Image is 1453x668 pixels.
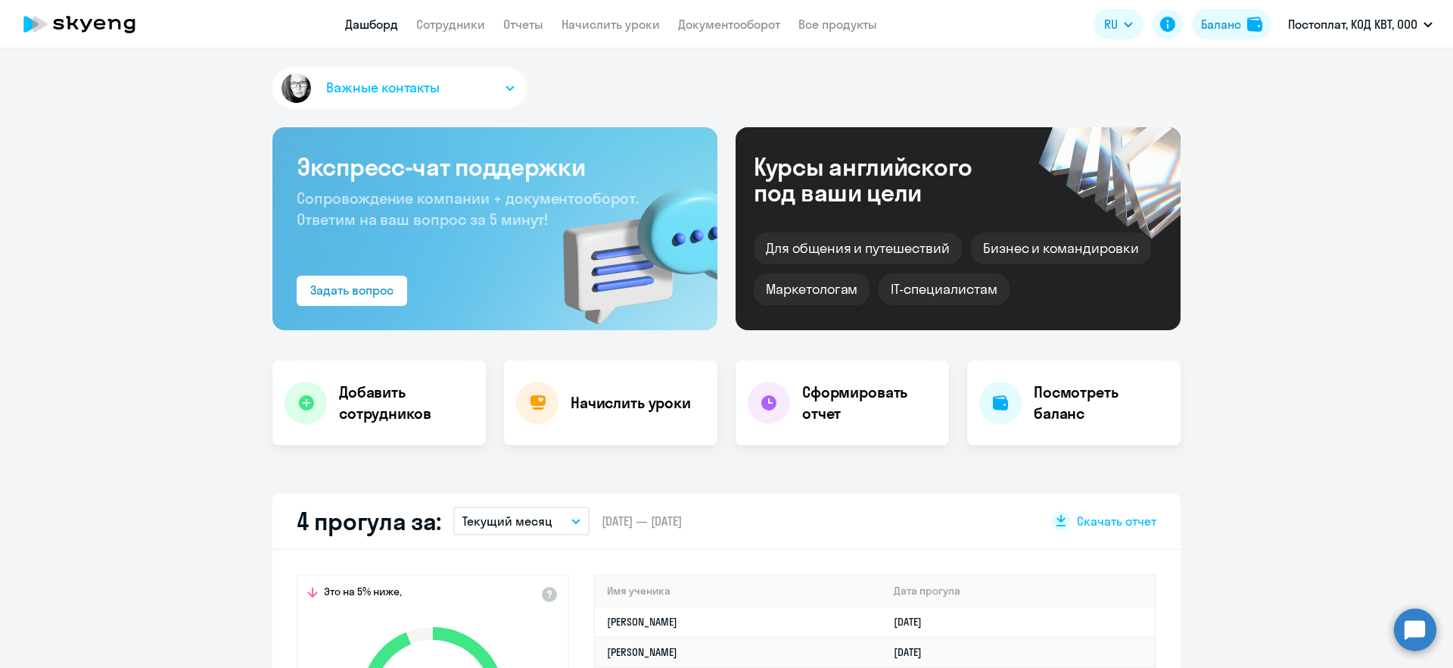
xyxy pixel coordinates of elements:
[297,506,441,536] h2: 4 прогула за:
[453,507,590,535] button: Текущий месяц
[339,382,474,424] h4: Добавить сотрудников
[798,17,877,32] a: Все продукты
[602,513,682,529] span: [DATE] — [DATE]
[802,382,937,424] h4: Сформировать отчет
[882,576,1155,607] th: Дата прогула
[607,645,677,659] a: [PERSON_NAME]
[272,67,527,109] button: Важные контакты
[971,233,1151,264] div: Бизнес и командировки
[1288,15,1417,33] p: Постоплат, КОД КВТ, ООО
[754,273,870,305] div: Маркетологам
[1280,6,1440,42] button: Постоплат, КОД КВТ, ООО
[894,645,934,659] a: [DATE]
[1247,17,1262,32] img: balance
[297,276,407,306] button: Задать вопрос
[571,392,691,414] h4: Начислить уроки
[894,615,934,629] a: [DATE]
[416,17,485,32] a: Сотрудники
[503,17,543,32] a: Отчеты
[462,512,552,530] p: Текущий месяц
[1094,9,1143,39] button: RU
[541,160,717,330] img: bg-img
[278,70,314,106] img: avatar
[754,154,1013,205] div: Курсы английского под ваши цели
[324,585,402,603] span: Это на 5% ниже,
[678,17,780,32] a: Документооборот
[607,615,677,629] a: [PERSON_NAME]
[1077,513,1156,529] span: Скачать отчет
[297,151,693,182] h3: Экспресс-чат поддержки
[345,17,398,32] a: Дашборд
[595,576,882,607] th: Имя ученика
[1192,9,1271,39] button: Балансbalance
[562,17,660,32] a: Начислить уроки
[1034,382,1168,424] h4: Посмотреть баланс
[754,233,962,264] div: Для общения и путешествий
[326,78,440,98] span: Важные контакты
[1104,15,1118,33] span: RU
[297,189,639,229] span: Сопровождение компании + документооборот. Ответим на ваш вопрос за 5 минут!
[1201,15,1241,33] div: Баланс
[310,281,394,299] div: Задать вопрос
[879,273,1009,305] div: IT-специалистам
